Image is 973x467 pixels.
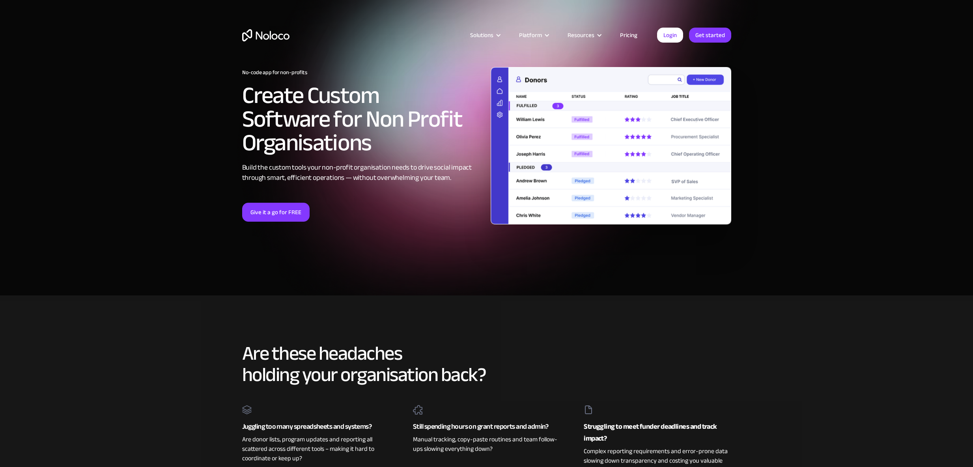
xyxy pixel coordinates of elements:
[413,421,560,433] div: Still spending hours on grant reports and admin?
[519,30,542,40] div: Platform
[242,433,389,463] div: Are donor lists, program updates and reporting all scattered across different tools – making it h...
[413,433,560,454] div: Manual tracking, copy-paste routines and team follow-ups slowing everything down?
[657,28,683,43] a: Login
[584,420,717,445] strong: Struggling to meet funder deadlines and track impact?
[610,30,647,40] a: Pricing
[242,421,389,433] div: Juggling too many spreadsheets and systems?
[242,163,483,183] div: Build the custom tools your non-profit organisation needs to drive social impact through smart, e...
[689,28,731,43] a: Get started
[568,30,594,40] div: Resources
[242,84,483,155] h2: Create Custom Software for Non Profit Organisations
[242,343,731,385] h2: Are these headaches holding your organisation back?
[470,30,493,40] div: Solutions
[242,203,310,222] a: Give it a go for FREE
